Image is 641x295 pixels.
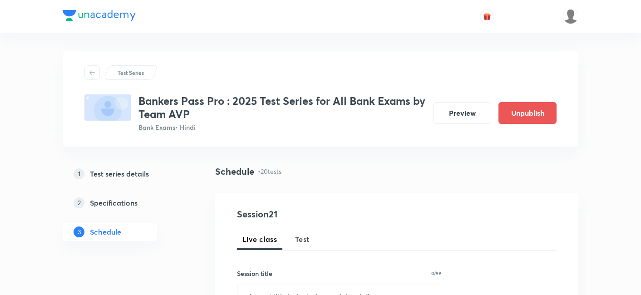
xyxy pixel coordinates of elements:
button: avatar [480,9,494,24]
a: 1Test series details [63,165,186,183]
h3: Bankers Pass Pro : 2025 Test Series for All Bank Exams by Team AVP [138,94,426,121]
span: Test [295,234,310,245]
p: 3 [74,226,84,237]
p: Test Series [118,69,144,77]
h4: Schedule [215,165,254,178]
img: Drishti Chauhan [563,9,578,24]
h6: Session title [237,269,272,278]
h5: Test series details [90,168,149,179]
a: Company Logo [63,10,136,23]
img: Company Logo [63,10,136,21]
a: 2Specifications [63,194,186,212]
img: fallback-thumbnail.png [84,94,131,121]
p: Bank Exams • Hindi [138,123,426,132]
button: Preview [433,102,491,124]
img: avatar [483,12,491,20]
span: Live class [242,234,277,245]
p: 0/99 [431,271,441,275]
h5: Schedule [90,226,121,237]
button: Unpublish [498,102,557,124]
p: 1 [74,168,84,179]
p: 2 [74,197,84,208]
p: • 20 tests [258,167,281,176]
h4: Session 21 [237,207,403,221]
h5: Specifications [90,197,138,208]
